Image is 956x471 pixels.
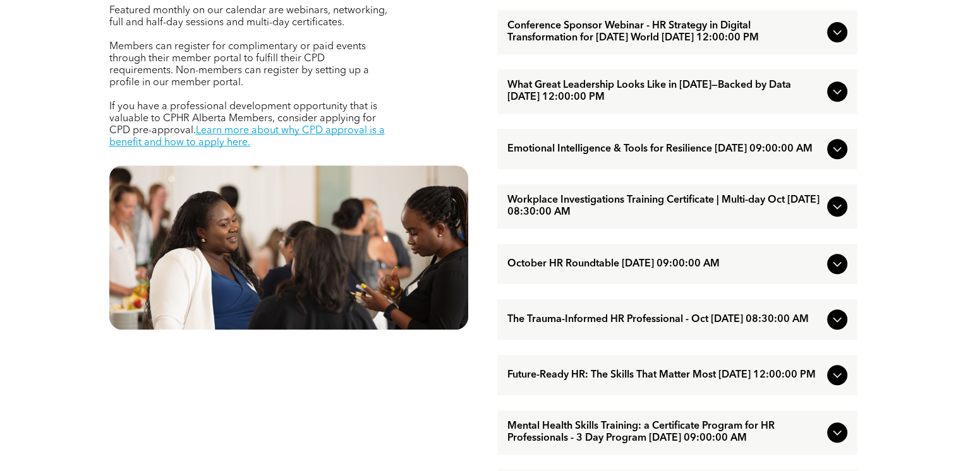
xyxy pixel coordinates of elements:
[507,314,822,326] span: The Trauma-Informed HR Professional - Oct [DATE] 08:30:00 AM
[507,143,822,155] span: Emotional Intelligence & Tools for Resilience [DATE] 09:00:00 AM
[109,126,385,148] a: Learn more about why CPD approval is a benefit and how to apply here.
[507,194,822,218] span: Workplace Investigations Training Certificate | Multi-day Oct [DATE] 08:30:00 AM
[507,420,822,444] span: Mental Health Skills Training: a Certificate Program for HR Professionals - 3 Day Program [DATE] ...
[507,369,822,381] span: Future-Ready HR: The Skills That Matter Most [DATE] 12:00:00 PM
[109,6,387,28] span: Featured monthly on our calendar are webinars, networking, full and half-day sessions and multi-d...
[109,102,377,136] span: If you have a professional development opportunity that is valuable to CPHR Alberta Members, cons...
[109,42,369,88] span: Members can register for complimentary or paid events through their member portal to fulfill thei...
[507,20,822,44] span: Conference Sponsor Webinar - HR Strategy in Digital Transformation for [DATE] World [DATE] 12:00:...
[507,80,822,104] span: What Great Leadership Looks Like in [DATE]—Backed by Data [DATE] 12:00:00 PM
[507,258,822,270] span: October HR Roundtable [DATE] 09:00:00 AM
